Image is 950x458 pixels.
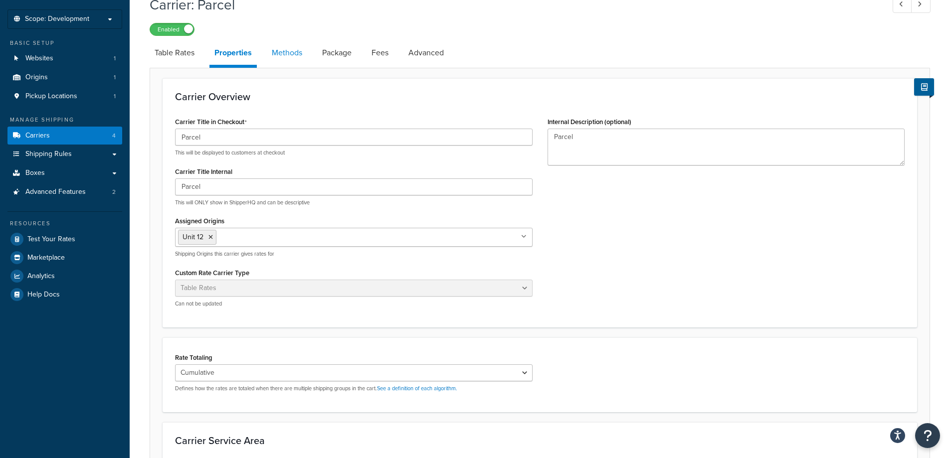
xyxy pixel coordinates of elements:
span: Boxes [25,169,45,177]
a: See a definition of each algorithm. [377,384,457,392]
a: Methods [267,41,307,65]
span: Analytics [27,272,55,281]
button: Show Help Docs [914,78,934,96]
span: Unit 12 [183,232,203,242]
span: Carriers [25,132,50,140]
span: 1 [114,73,116,82]
textarea: Parcel [548,129,905,165]
label: Assigned Origins [175,217,224,225]
span: Origins [25,73,48,82]
div: Manage Shipping [7,116,122,124]
li: Pickup Locations [7,87,122,106]
span: Help Docs [27,291,60,299]
a: Fees [367,41,393,65]
a: Advanced Features2 [7,183,122,201]
span: 4 [112,132,116,140]
p: This will ONLY show in ShipperHQ and can be descriptive [175,199,533,206]
label: Carrier Title in Checkout [175,118,247,126]
a: Table Rates [150,41,199,65]
a: Shipping Rules [7,145,122,163]
span: 2 [112,188,116,196]
a: Marketplace [7,249,122,267]
label: Enabled [150,23,194,35]
a: Package [317,41,357,65]
p: Defines how the rates are totaled when there are multiple shipping groups in the cart. [175,385,533,392]
a: Carriers4 [7,127,122,145]
label: Rate Totaling [175,354,212,361]
a: Pickup Locations1 [7,87,122,106]
div: Resources [7,219,122,228]
label: Custom Rate Carrier Type [175,269,249,277]
label: Carrier Title Internal [175,168,232,175]
a: Analytics [7,267,122,285]
li: Carriers [7,127,122,145]
a: Origins1 [7,68,122,87]
span: Marketplace [27,254,65,262]
span: Shipping Rules [25,150,72,158]
label: Internal Description (optional) [548,118,631,126]
h3: Carrier Service Area [175,435,905,446]
li: Advanced Features [7,183,122,201]
a: Websites1 [7,49,122,68]
span: 1 [114,92,116,101]
span: Advanced Features [25,188,86,196]
div: Basic Setup [7,39,122,47]
a: Advanced [403,41,449,65]
p: Shipping Origins this carrier gives rates for [175,250,533,258]
span: Scope: Development [25,15,89,23]
span: 1 [114,54,116,63]
a: Boxes [7,164,122,182]
p: Can not be updated [175,300,533,307]
span: Websites [25,54,53,63]
a: Test Your Rates [7,230,122,248]
li: Websites [7,49,122,68]
li: Origins [7,68,122,87]
h3: Carrier Overview [175,91,905,102]
span: Pickup Locations [25,92,77,101]
button: Open Resource Center [915,423,940,448]
a: Properties [209,41,257,68]
span: Test Your Rates [27,235,75,244]
a: Help Docs [7,286,122,304]
p: This will be displayed to customers at checkout [175,149,533,156]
